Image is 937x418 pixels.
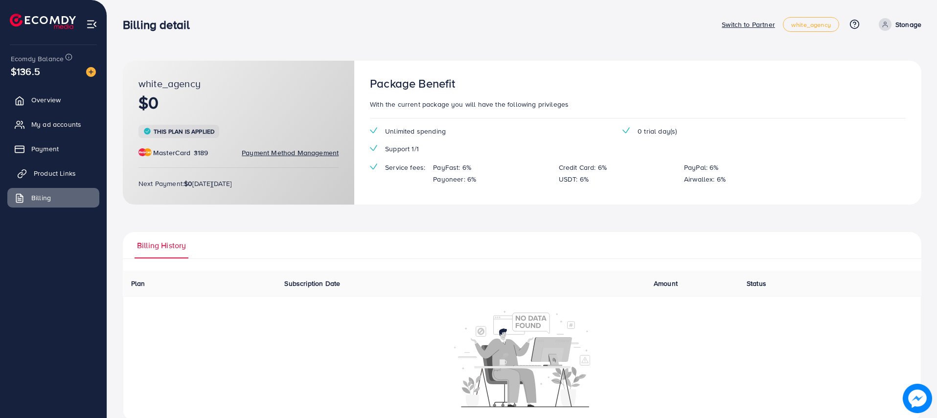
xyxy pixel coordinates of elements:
h3: Package Benefit [370,76,455,91]
span: white_agency [791,22,831,28]
h1: $0 [138,93,339,113]
a: Payment [7,139,99,159]
img: tick [143,127,151,135]
span: Billing History [137,240,186,251]
span: Support 1/1 [385,144,419,154]
span: Overview [31,95,61,105]
span: Payment [31,144,59,154]
span: Service fees: [385,163,425,172]
img: brand [138,148,152,156]
p: Next Payment: [DATE][DATE] [138,178,339,189]
span: Billing [31,193,51,203]
p: With the current package you will have the following privileges [370,98,906,110]
img: image [86,67,96,77]
img: tick [370,127,377,134]
span: This plan is applied [154,127,214,136]
span: Unlimited spending [385,126,446,136]
span: 3189 [194,148,208,158]
span: My ad accounts [31,119,81,129]
span: Product Links [34,168,76,178]
a: Overview [7,90,99,110]
h3: Billing detail [123,18,198,32]
span: $136.5 [11,64,40,78]
span: Subscription Date [284,279,340,288]
p: Stonage [895,19,921,30]
p: PayFast: 6% [433,162,471,173]
p: Credit Card: 6% [559,162,607,173]
span: Status [747,279,766,288]
a: white_agency [783,17,839,32]
a: Product Links [7,163,99,183]
span: Amount [654,279,678,288]
img: menu [86,19,97,30]
p: Airwallex: 6% [684,173,726,185]
span: Plan [131,279,145,288]
span: white_agency [138,76,201,91]
p: Switch to Partner [722,19,775,30]
strong: $0 [184,179,192,188]
p: USDT: 6% [559,173,589,185]
a: Stonage [875,18,921,31]
img: tick [370,163,377,170]
img: No account [454,309,590,407]
span: 0 trial day(s) [638,126,677,136]
span: MasterCard [153,148,191,158]
img: image [903,384,932,413]
a: Billing [7,188,99,208]
p: Payoneer: 6% [433,173,476,185]
img: tick [622,127,630,134]
span: Payment Method Management [242,148,339,158]
a: My ad accounts [7,115,99,134]
span: Ecomdy Balance [11,54,64,64]
p: PayPal: 6% [684,162,719,173]
img: logo [10,14,76,29]
img: tick [370,145,377,151]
